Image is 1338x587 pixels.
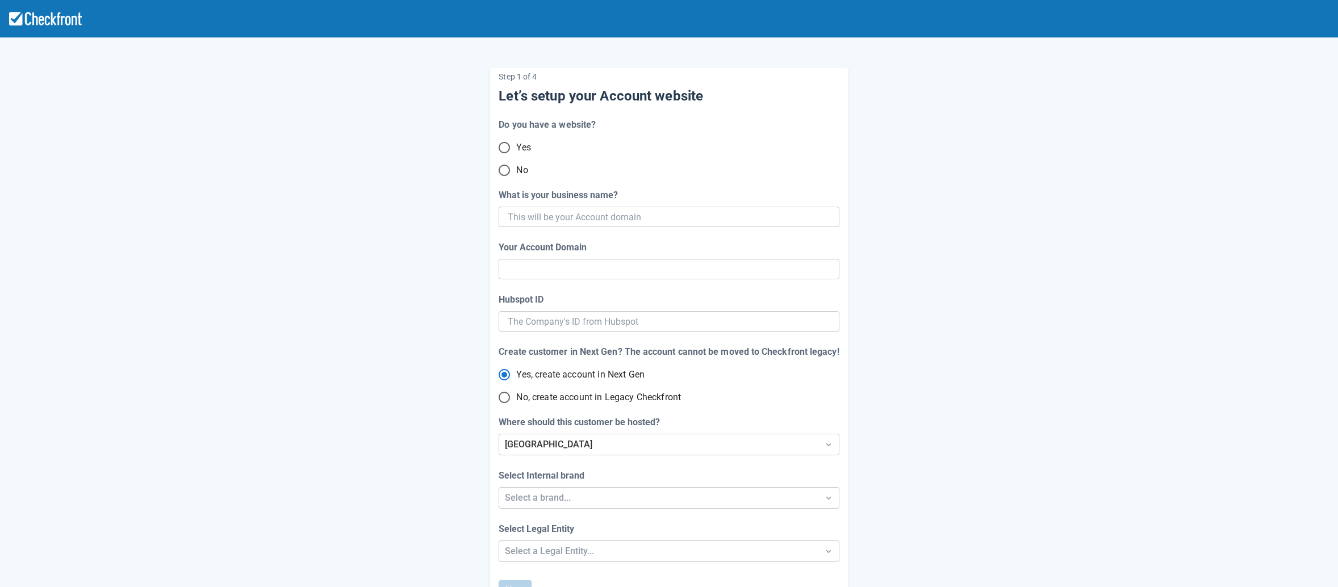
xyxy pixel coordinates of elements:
[823,546,834,557] span: Dropdown icon
[516,141,530,154] span: Yes
[823,439,834,450] span: Dropdown icon
[499,293,548,307] label: Hubspot ID
[516,368,645,381] span: Yes, create account in Next Gen
[499,87,839,104] h5: Let’s setup your Account website
[505,544,812,558] div: Select a Legal Entity...
[499,522,579,536] label: Select Legal Entity
[499,68,839,85] p: Step 1 of 4
[505,438,812,451] div: [GEOGRAPHIC_DATA]
[499,188,622,202] label: What is your business name?
[499,118,596,132] div: Do you have a website?
[499,416,664,429] label: Where should this customer be hosted?
[499,345,839,359] div: Create customer in Next Gen? The account cannot be moved to Checkfront legacy!
[508,311,830,332] input: The Company's ID from Hubspot
[516,163,528,177] span: No
[499,241,591,254] label: Your Account Domain
[499,469,589,483] label: Select Internal brand
[823,492,834,504] span: Dropdown icon
[505,491,812,505] div: Select a brand...
[508,207,827,227] input: This will be your Account domain
[1174,464,1338,587] iframe: Chat Widget
[516,391,681,404] span: No, create account in Legacy Checkfront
